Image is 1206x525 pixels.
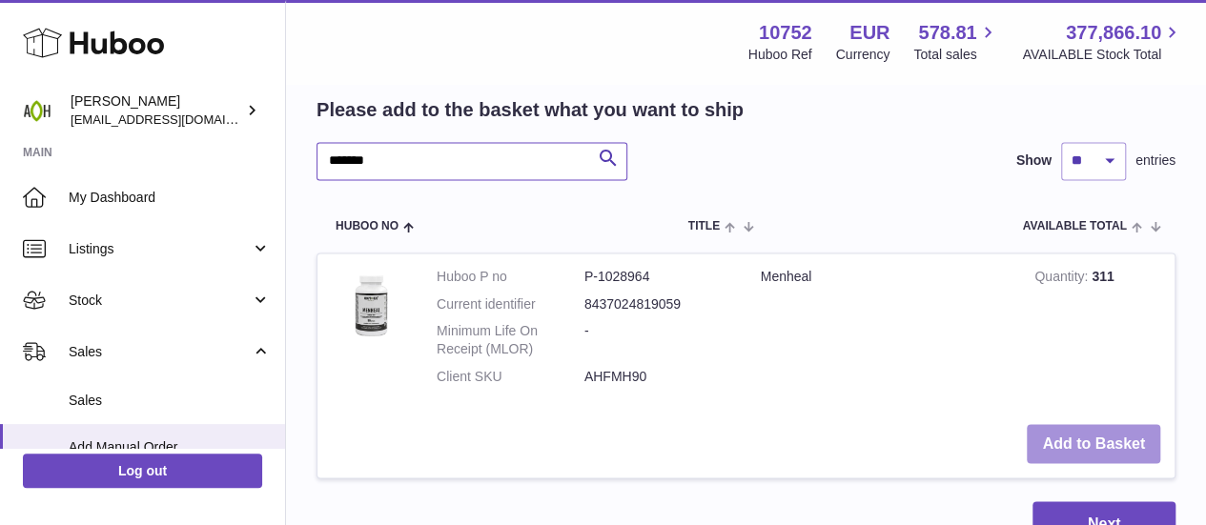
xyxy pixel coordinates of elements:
span: AVAILABLE Total [1023,220,1127,232]
dd: AHFMH90 [584,368,732,386]
span: My Dashboard [69,189,271,207]
div: Currency [836,46,890,64]
span: [EMAIL_ADDRESS][DOMAIN_NAME] [71,111,280,127]
span: AVAILABLE Stock Total [1022,46,1183,64]
dt: Minimum Life On Receipt (MLOR) [437,322,584,358]
dd: P-1028964 [584,268,732,286]
span: Add Manual Order [69,438,271,456]
strong: Quantity [1034,269,1092,289]
span: Total sales [913,46,998,64]
dd: 8437024819059 [584,295,732,313]
span: 377,866.10 [1066,20,1161,46]
span: Huboo no [336,220,399,232]
label: Show [1016,151,1052,170]
strong: EUR [849,20,889,46]
dt: Client SKU [437,368,584,386]
button: Add to Basket [1027,424,1160,463]
div: Huboo Ref [748,46,812,64]
img: Menheal [332,268,408,344]
span: Sales [69,343,251,361]
dt: Current identifier [437,295,584,313]
div: [PERSON_NAME] [71,92,242,129]
img: internalAdmin-10752@internal.huboo.com [23,96,51,125]
a: 377,866.10 AVAILABLE Stock Total [1022,20,1183,64]
span: Sales [69,392,271,410]
td: Menheal [746,253,1021,410]
dd: - [584,322,732,358]
span: Stock [69,292,251,310]
strong: 10752 [759,20,812,46]
span: Listings [69,240,251,258]
span: entries [1135,151,1175,170]
a: Log out [23,454,262,488]
h2: Please add to the basket what you want to ship [317,97,744,123]
dt: Huboo P no [437,268,584,286]
span: Title [688,220,720,232]
td: 311 [1020,253,1175,410]
span: 578.81 [918,20,976,46]
a: 578.81 Total sales [913,20,998,64]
